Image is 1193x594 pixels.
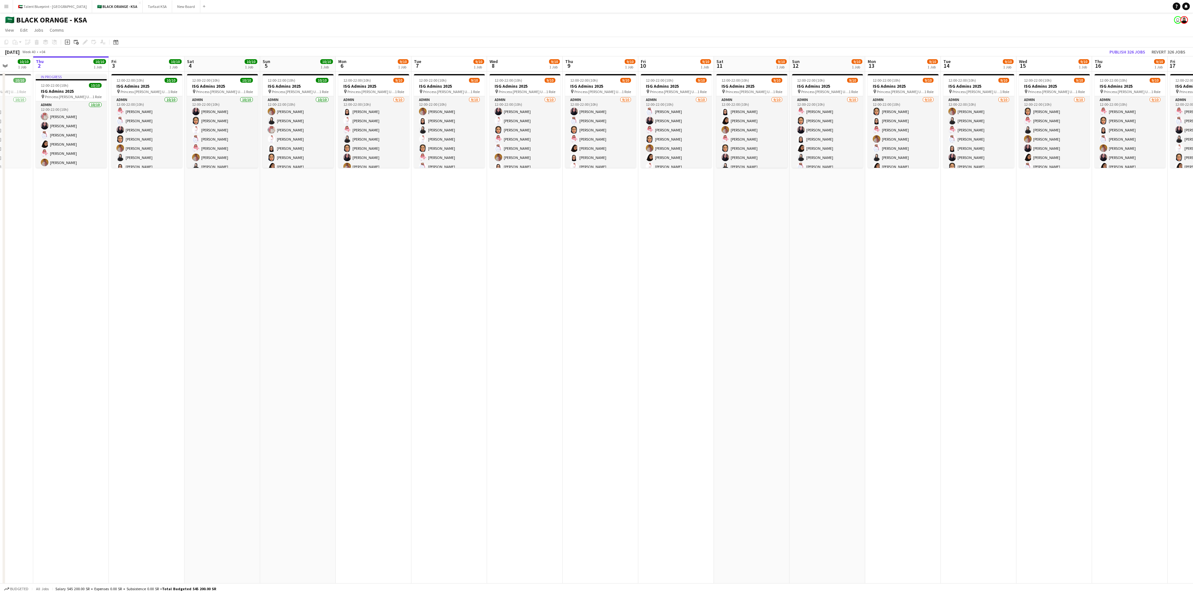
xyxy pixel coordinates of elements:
span: 8 [489,62,498,69]
h3: ISG Admins 2025 [338,83,409,89]
span: 9/10 [1003,59,1014,64]
div: 1 Job [94,65,106,69]
h3: ISG Admins 2025 [187,83,258,89]
span: 12:00-22:00 (10h) [343,78,371,83]
a: Comms [47,26,66,34]
span: 14 [942,62,951,69]
span: Jobs [34,27,43,33]
div: In progress [36,74,107,79]
app-card-role: Admin10/1012:00-22:00 (10h)[PERSON_NAME][PERSON_NAME][PERSON_NAME][PERSON_NAME][PERSON_NAME][PERS... [36,101,107,205]
span: 10/10 [18,59,30,64]
span: 1 Role [849,89,858,94]
div: [DATE] [5,49,20,55]
span: 9/10 [923,78,934,83]
div: 1 Job [474,65,484,69]
app-card-role: Admin9/1012:00-22:00 (10h)[PERSON_NAME][PERSON_NAME][PERSON_NAME][PERSON_NAME][PERSON_NAME][PERSO... [490,96,560,200]
span: 1 Role [92,94,102,99]
span: Wed [1019,59,1027,64]
span: Princess [PERSON_NAME] University [121,89,168,94]
h3: ISG Admins 2025 [111,83,182,89]
div: 1 Job [1154,65,1165,69]
button: Revert 326 jobs [1149,48,1188,56]
app-job-card: 12:00-22:00 (10h)9/10ISG Admins 2025 Princess [PERSON_NAME] University1 RoleAdmin9/1012:00-22:00 ... [641,74,712,168]
span: 1 Role [697,89,707,94]
app-job-card: In progress12:00-22:00 (10h)10/10ISG Admins 2025 Princess [PERSON_NAME] University1 RoleAdmin10/1... [36,74,107,168]
span: Fri [1170,59,1175,64]
span: Mon [338,59,347,64]
span: 1 Role [1000,89,1009,94]
div: 12:00-22:00 (10h)10/10ISG Admins 2025 Princess [PERSON_NAME] University1 RoleAdmin10/1012:00-22:0... [187,74,258,168]
span: 1 Role [244,89,253,94]
div: 12:00-22:00 (10h)10/10ISG Admins 2025 Princess [PERSON_NAME] University1 RoleAdmin10/1012:00-22:0... [263,74,334,168]
span: 1 Role [773,89,782,94]
span: 12:00-22:00 (10h) [1024,78,1052,83]
app-job-card: 12:00-22:00 (10h)9/10ISG Admins 2025 Princess [PERSON_NAME] University1 RoleAdmin9/1012:00-22:00 ... [1095,74,1165,168]
span: Wed [490,59,498,64]
app-job-card: 12:00-22:00 (10h)9/10ISG Admins 2025 Princess [PERSON_NAME] University1 RoleAdmin9/1012:00-22:00 ... [792,74,863,168]
div: 1 Job [928,65,938,69]
span: 10/10 [316,78,328,83]
span: 9/10 [847,78,858,83]
app-job-card: 12:00-22:00 (10h)9/10ISG Admins 2025 Princess [PERSON_NAME] University1 RoleAdmin9/1012:00-22:00 ... [490,74,560,168]
h3: ISG Admins 2025 [263,83,334,89]
a: Edit [18,26,30,34]
button: New Board [172,0,200,13]
span: Princess [PERSON_NAME] University [45,94,92,99]
span: Budgeted [10,587,28,591]
span: Princess [PERSON_NAME] University [726,89,773,94]
app-job-card: 12:00-22:00 (10h)9/10ISG Admins 2025 Princess [PERSON_NAME] University1 RoleAdmin9/1012:00-22:00 ... [716,74,787,168]
span: Total Budgeted 545 200.00 SR [162,586,216,591]
button: Tarfaat KSA [143,0,172,13]
div: 1 Job [398,65,408,69]
span: All jobs [35,586,50,591]
span: Thu [565,59,573,64]
span: Princess [PERSON_NAME] University [650,89,697,94]
span: Tue [943,59,951,64]
span: 10 [640,62,646,69]
span: 9/10 [776,59,787,64]
div: 12:00-22:00 (10h)9/10ISG Admins 2025 Princess [PERSON_NAME] University1 RoleAdmin9/1012:00-22:00 ... [338,74,409,168]
span: 9/10 [1074,78,1085,83]
app-card-role: Admin9/1012:00-22:00 (10h)[PERSON_NAME][PERSON_NAME][PERSON_NAME][PERSON_NAME][PERSON_NAME][PERSO... [716,96,787,200]
span: 10/10 [320,59,333,64]
span: 12:00-22:00 (10h) [116,78,144,83]
span: Sat [716,59,723,64]
app-card-role: Admin9/1012:00-22:00 (10h)[PERSON_NAME][PERSON_NAME][PERSON_NAME][PERSON_NAME][PERSON_NAME][PERSO... [792,96,863,200]
app-job-card: 12:00-22:00 (10h)9/10ISG Admins 2025 Princess [PERSON_NAME] University1 RoleAdmin9/1012:00-22:00 ... [565,74,636,168]
span: 10/10 [13,78,26,83]
button: 🇸🇦 BLACK ORANGE - KSA [92,0,143,13]
a: View [3,26,16,34]
span: View [5,27,14,33]
div: 1 Job [549,65,559,69]
span: Tue [414,59,421,64]
div: Salary 545 200.00 SR + Expenses 0.00 SR + Subsistence 0.00 SR = [55,586,216,591]
span: 1 Role [17,89,26,94]
span: Fri [641,59,646,64]
div: 1 Job [701,65,711,69]
span: 12:00-22:00 (10h) [192,78,220,83]
span: 1 Role [395,89,404,94]
h3: ISG Admins 2025 [868,83,939,89]
span: 12:00-22:00 (10h) [646,78,673,83]
span: Week 40 [21,49,37,54]
div: 12:00-22:00 (10h)10/10ISG Admins 2025 Princess [PERSON_NAME] University1 RoleAdmin10/1012:00-22:0... [111,74,182,168]
span: 17 [1169,62,1175,69]
span: 9/10 [696,78,707,83]
span: 1 Role [924,89,934,94]
span: 12:00-22:00 (10h) [268,78,295,83]
a: Jobs [31,26,46,34]
h3: ISG Admins 2025 [414,83,485,89]
button: Publish 326 jobs [1107,48,1148,56]
span: 5 [262,62,270,69]
span: Sun [792,59,800,64]
span: 9/10 [927,59,938,64]
app-user-avatar: Shahad Alsubaie [1180,16,1188,24]
span: 13 [867,62,876,69]
div: 1 Job [1079,65,1089,69]
app-card-role: Admin10/1012:00-22:00 (10h)[PERSON_NAME][PERSON_NAME][PERSON_NAME][PERSON_NAME][PERSON_NAME][PERS... [263,96,334,200]
span: 12:00-22:00 (10h) [419,78,447,83]
span: 15 [1018,62,1027,69]
button: Budgeted [3,585,29,592]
